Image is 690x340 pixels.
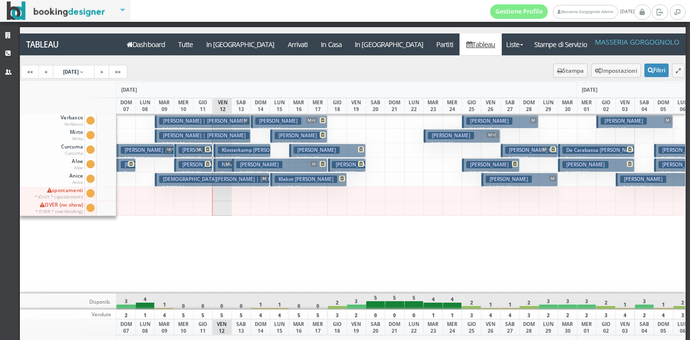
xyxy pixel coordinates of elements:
[423,293,443,309] div: 4
[179,146,269,154] h3: [PERSON_NAME] | [PERSON_NAME]
[159,184,267,192] p: € 2070.00
[289,293,309,309] div: 0
[443,293,462,309] div: 4
[193,309,213,319] div: 5
[65,121,83,127] small: Verbasco
[33,187,85,200] span: spostamenti
[635,293,655,309] div: 3
[159,132,249,139] h3: [PERSON_NAME] | [PERSON_NAME]
[308,98,328,114] div: MER 17
[224,161,231,167] span: M
[539,293,559,309] div: 3
[588,156,605,162] small: 4 notti
[199,33,281,55] a: In [GEOGRAPHIC_DATA]
[270,319,290,335] div: LUN 15
[174,319,194,335] div: MER 10
[486,184,555,192] p: € 1200.60
[654,98,674,114] div: DOM 05
[20,293,117,309] div: Disponib.
[596,114,673,129] button: [PERSON_NAME] M € 1000.00 4 notti
[275,140,325,148] p: € 1009.44
[212,319,232,335] div: VEN 12
[319,156,336,162] small: 4 notti
[306,117,317,123] span: M+L
[311,161,317,167] span: M
[595,38,679,46] h4: Masseria Gorgognolo
[116,319,136,335] div: DOM 07
[21,65,39,79] a: <<
[193,98,213,114] div: GIO 11
[212,309,232,319] div: 5
[212,293,232,309] div: 0
[236,161,282,168] h3: [PERSON_NAME]
[539,319,559,335] div: LUN 29
[346,319,366,335] div: VEN 19
[654,309,674,319] div: 4
[135,98,155,114] div: LUN 08
[135,309,155,319] div: 1
[558,144,635,158] button: De Carabassa [PERSON_NAME] € 1190.54 4 notti
[121,146,211,154] h3: [PERSON_NAME] | [PERSON_NAME]
[193,293,213,309] div: 0
[539,98,559,114] div: LUN 29
[596,319,616,335] div: GIO 02
[121,161,167,168] h3: [PERSON_NAME]
[300,185,317,191] small: 4 notti
[562,169,632,177] p: € 1082.36
[231,293,251,309] div: 0
[218,169,230,200] p: € 322.00
[366,98,386,114] div: SAB 20
[35,209,83,214] small: * OVER * (overbooking)
[281,127,297,133] small: 4 notti
[562,155,632,162] p: € 1190.54
[116,98,136,114] div: DOM 07
[428,132,474,139] h3: [PERSON_NAME]
[232,158,328,172] button: [PERSON_NAME] M € 1573.90 5 notti
[588,170,605,177] small: 4 notti
[159,126,247,133] p: € 2092.50
[65,150,83,156] small: Curcuma
[461,98,481,114] div: GIO 25
[121,155,171,162] p: € 716.10
[481,293,501,309] div: 1
[348,33,430,55] a: In [GEOGRAPHIC_DATA]
[60,144,84,157] span: Curcuma
[562,146,642,154] h3: De Carabassa [PERSON_NAME]
[428,140,497,148] p: € 1566.00
[462,158,519,172] button: [PERSON_NAME] € 747.72 3 notti
[308,309,328,319] div: 5
[500,98,520,114] div: SAB 27
[144,156,160,162] small: 3 notti
[654,293,674,309] div: 1
[328,293,347,309] div: 2
[346,293,366,309] div: 3
[109,65,127,79] a: >>
[461,319,481,335] div: GIO 25
[644,64,669,77] button: Filtri
[562,161,608,168] h3: [PERSON_NAME]
[120,33,172,55] a: Dashboard
[626,127,643,133] small: 4 notti
[423,98,443,114] div: MAR 23
[68,129,84,142] span: Mirto
[154,319,174,335] div: MAR 09
[270,309,290,319] div: 4
[558,98,577,114] div: MAR 30
[20,309,117,319] div: Vendute
[558,293,577,309] div: 3
[7,1,105,20] img: BookingDesigner.com
[121,86,137,93] span: [DATE]
[577,293,597,309] div: 3
[443,319,462,335] div: MER 24
[218,155,268,162] p: € 920.70
[620,176,666,183] h3: [PERSON_NAME]
[159,117,249,125] h3: [PERSON_NAME] | [PERSON_NAME]
[328,309,347,319] div: 3
[255,126,325,133] p: € 2000.00
[174,309,194,319] div: 5
[615,319,635,335] div: VEN 03
[20,33,120,55] a: Tableau
[314,33,348,55] a: In Casa
[294,155,363,162] p: € 1384.92
[185,127,201,133] small: 5 notti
